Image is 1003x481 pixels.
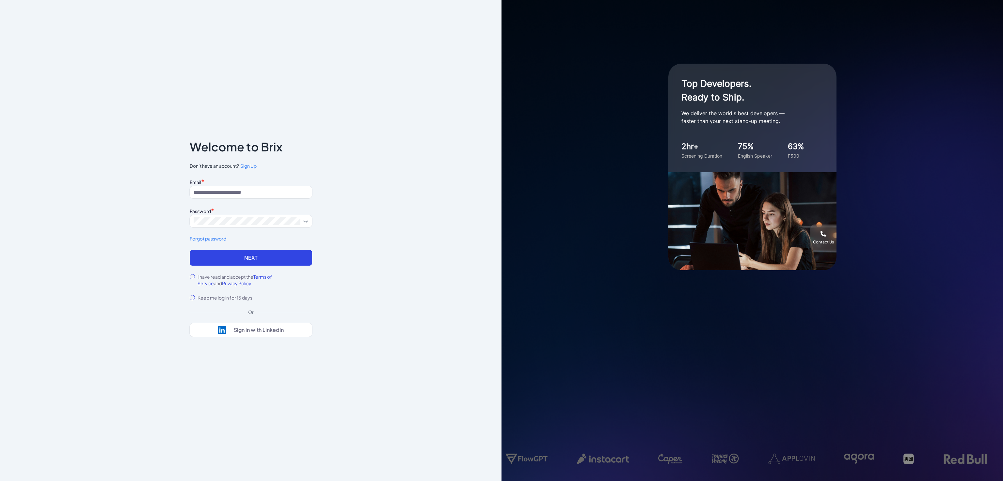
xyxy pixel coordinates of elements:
[190,208,211,214] label: Password
[222,280,251,286] span: Privacy Policy
[681,77,812,104] h1: Top Developers. Ready to Ship.
[788,141,804,152] div: 63%
[243,309,259,315] div: Or
[190,323,312,337] button: Sign in with LinkedIn
[198,294,252,301] label: Keep me log in for 15 days
[190,235,312,242] a: Forgot password
[239,163,257,169] a: Sign Up
[198,273,312,287] label: I have read and accept the and
[788,152,804,159] div: F500
[681,141,722,152] div: 2hr+
[190,142,282,152] p: Welcome to Brix
[738,141,772,152] div: 75%
[190,250,312,266] button: Next
[681,109,812,125] p: We deliver the world's best developers — faster than your next stand-up meeting.
[234,327,284,333] div: Sign in with LinkedIn
[681,152,722,159] div: Screening Duration
[190,179,201,185] label: Email
[190,163,312,169] span: Don’t have an account?
[813,240,834,245] div: Contact Us
[240,163,257,169] span: Sign Up
[738,152,772,159] div: English Speaker
[810,225,836,251] button: Contact Us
